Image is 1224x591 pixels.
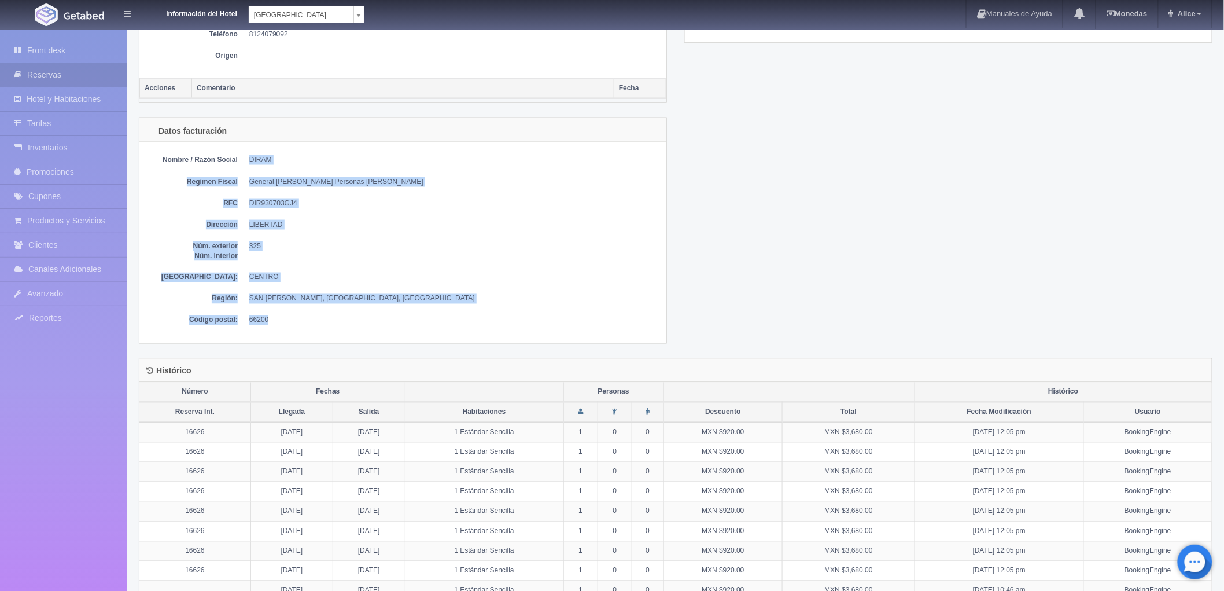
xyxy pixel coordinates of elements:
[663,561,783,581] td: MXN $920.00
[250,561,333,581] td: [DATE]
[139,541,250,561] td: 16626
[139,502,250,522] td: 16626
[614,79,666,99] th: Fecha
[563,443,598,462] td: 1
[139,443,250,462] td: 16626
[598,462,632,482] td: 0
[405,423,563,443] td: 1 Estándar Sencilla
[333,423,405,443] td: [DATE]
[405,482,563,502] td: 1 Estándar Sencilla
[663,482,783,502] td: MXN $920.00
[405,443,563,462] td: 1 Estándar Sencilla
[915,423,1083,443] td: [DATE] 12:05 pm
[333,541,405,561] td: [DATE]
[333,561,405,581] td: [DATE]
[783,502,915,522] td: MXN $3,680.00
[145,199,238,208] dt: RFC
[915,502,1083,522] td: [DATE] 12:05 pm
[333,502,405,522] td: [DATE]
[1084,482,1212,502] td: BookingEngine
[139,561,250,581] td: 16626
[598,443,632,462] td: 0
[563,423,598,443] td: 1
[783,482,915,502] td: MXN $3,680.00
[598,502,632,522] td: 0
[598,423,632,443] td: 0
[250,383,405,402] th: Fechas
[405,462,563,482] td: 1 Estándar Sencilla
[598,482,632,502] td: 0
[250,522,333,541] td: [DATE]
[663,443,783,462] td: MXN $920.00
[405,561,563,581] td: 1 Estándar Sencilla
[563,462,598,482] td: 1
[249,6,364,23] a: [GEOGRAPHIC_DATA]
[145,294,238,304] dt: Región:
[250,462,333,482] td: [DATE]
[663,502,783,522] td: MXN $920.00
[145,6,237,19] dt: Información del Hotel
[139,522,250,541] td: 16626
[249,177,661,187] dd: General [PERSON_NAME] Personas [PERSON_NAME]
[915,522,1083,541] td: [DATE] 12:05 pm
[915,383,1212,402] th: Histórico
[915,482,1083,502] td: [DATE] 12:05 pm
[333,462,405,482] td: [DATE]
[783,402,915,423] th: Total
[192,79,614,99] th: Comentario
[563,502,598,522] td: 1
[249,315,661,325] dd: 66200
[1084,423,1212,443] td: BookingEngine
[333,482,405,502] td: [DATE]
[333,522,405,541] td: [DATE]
[632,443,664,462] td: 0
[145,177,238,187] dt: Regimen Fiscal
[145,30,238,39] dt: Teléfono
[140,79,192,99] th: Acciones
[249,273,661,282] dd: CENTRO
[915,541,1083,561] td: [DATE] 12:05 pm
[333,443,405,462] td: [DATE]
[249,241,661,251] dd: 325
[405,522,563,541] td: 1 Estándar Sencilla
[35,3,58,26] img: Getabed
[333,402,405,423] th: Salida
[663,522,783,541] td: MXN $920.00
[783,541,915,561] td: MXN $3,680.00
[250,502,333,522] td: [DATE]
[145,51,238,61] dt: Origen
[1084,561,1212,581] td: BookingEngine
[139,482,250,502] td: 16626
[1084,462,1212,482] td: BookingEngine
[915,561,1083,581] td: [DATE] 12:05 pm
[783,522,915,541] td: MXN $3,680.00
[632,423,664,443] td: 0
[1084,443,1212,462] td: BookingEngine
[250,443,333,462] td: [DATE]
[145,220,238,230] dt: Dirección
[632,462,664,482] td: 0
[146,367,191,376] h4: Histórico
[1084,402,1212,423] th: Usuario
[563,482,598,502] td: 1
[64,11,104,20] img: Getabed
[250,423,333,443] td: [DATE]
[249,30,661,39] dd: 8124079092
[632,522,664,541] td: 0
[1175,9,1196,18] span: Alice
[250,482,333,502] td: [DATE]
[632,482,664,502] td: 0
[598,561,632,581] td: 0
[145,315,238,325] dt: Código postal:
[915,443,1083,462] td: [DATE] 12:05 pm
[783,462,915,482] td: MXN $3,680.00
[663,462,783,482] td: MXN $920.00
[249,220,661,230] dd: LIBERTAD
[915,462,1083,482] td: [DATE] 12:05 pm
[783,443,915,462] td: MXN $3,680.00
[405,402,563,423] th: Habitaciones
[405,541,563,561] td: 1 Estándar Sencilla
[563,383,663,402] th: Personas
[563,561,598,581] td: 1
[249,155,661,165] dd: DIRAM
